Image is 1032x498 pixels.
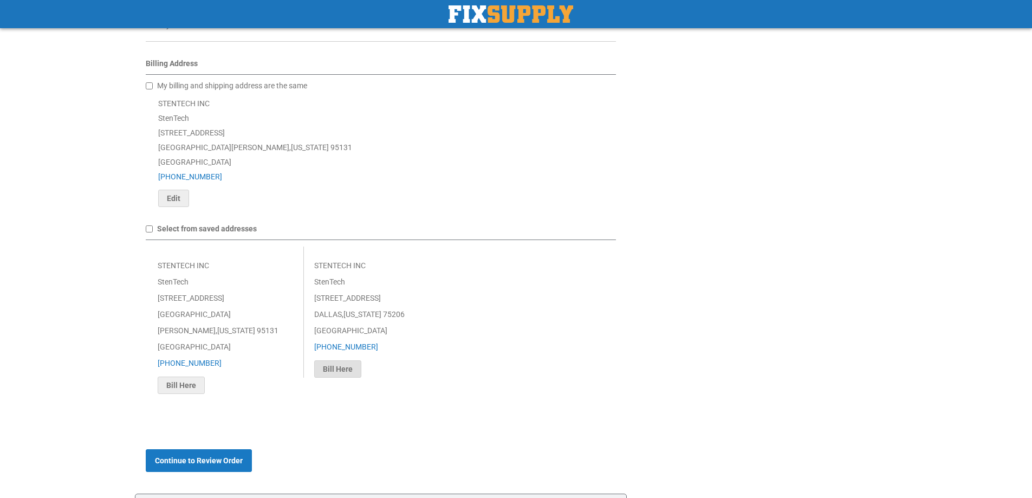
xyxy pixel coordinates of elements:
[166,381,196,390] span: Bill Here
[146,449,252,472] button: Continue to Review Order
[323,365,353,373] span: Bill Here
[217,326,255,335] span: [US_STATE]
[343,310,381,319] span: [US_STATE]
[158,172,222,181] a: [PHONE_NUMBER]
[449,5,573,23] a: store logo
[314,360,361,378] button: Bill Here
[158,359,222,367] a: [PHONE_NUMBER]
[146,96,616,207] div: STENTECH INC StenTech [STREET_ADDRESS] [GEOGRAPHIC_DATA][PERSON_NAME] , 95131 [GEOGRAPHIC_DATA]
[302,245,459,390] div: STENTECH INC StenTech [STREET_ADDRESS] DALLAS , 75206 [GEOGRAPHIC_DATA]
[155,456,243,465] span: Continue to Review Order
[157,224,257,233] span: Select from saved addresses
[449,5,573,23] img: Fix Industrial Supply
[146,245,303,406] div: STENTECH INC StenTech [STREET_ADDRESS] [GEOGRAPHIC_DATA][PERSON_NAME] , 95131 [GEOGRAPHIC_DATA]
[291,143,329,152] span: [US_STATE]
[146,58,616,75] div: Billing Address
[157,81,307,90] span: My billing and shipping address are the same
[158,190,189,207] button: Edit
[158,377,205,394] button: Bill Here
[167,194,180,203] span: Edit
[314,342,378,351] a: [PHONE_NUMBER]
